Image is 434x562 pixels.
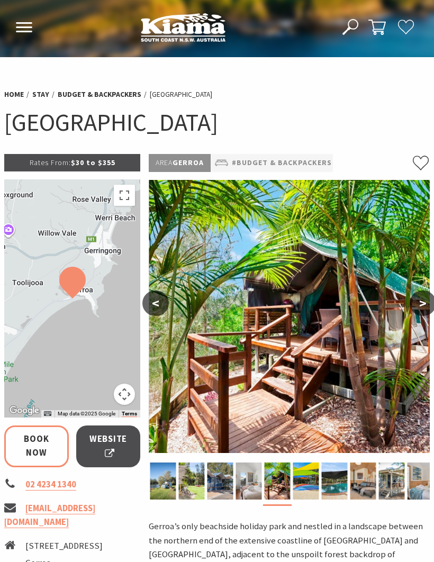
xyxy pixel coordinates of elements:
img: Safari Tents at Seven Mile Beach Holiday Park [265,463,291,500]
button: < [142,291,169,316]
img: Surf shak [207,463,233,500]
li: [STREET_ADDRESS] [25,539,126,554]
img: Kiama Logo [141,13,225,42]
a: Website [76,425,141,467]
a: 02 4234 1340 [25,479,76,491]
span: Map data ©2025 Google [58,411,115,416]
img: cabin bedroom [408,463,433,500]
img: Welcome to Seven Mile Beach Holiday Park [179,463,205,500]
img: Google [7,404,42,418]
a: Home [4,89,24,99]
a: Stay [32,89,49,99]
img: fireplace [350,463,376,500]
button: Keyboard shortcuts [44,410,51,418]
button: Map camera controls [114,384,135,405]
img: Couple on cabin deck at Seven Mile Beach Holiday Park [379,463,405,500]
span: Area [156,158,173,167]
img: Combi Van, Camping, Caravanning, Sites along Crooked River at Seven Mile Beach Holiday Park [150,463,176,500]
p: $30 to $355 [4,154,140,171]
h1: [GEOGRAPHIC_DATA] [4,106,430,138]
img: shack 2 [236,463,262,500]
img: Beachside Pool [322,463,348,500]
a: Book Now [4,425,69,467]
img: jumping pillow [293,463,319,500]
p: Gerroa [149,154,211,171]
span: Website [89,432,128,460]
a: [EMAIL_ADDRESS][DOMAIN_NAME] [4,503,95,529]
a: Budget & backpackers [58,89,141,99]
button: Toggle fullscreen view [114,185,135,206]
a: Click to see this area on Google Maps [7,404,42,418]
img: Safari Tents at Seven Mile Beach Holiday Park [149,180,430,453]
li: [GEOGRAPHIC_DATA] [150,89,212,100]
a: #Budget & backpackers [232,157,332,169]
span: Rates From: [30,158,71,167]
a: Terms (opens in new tab) [122,411,137,417]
